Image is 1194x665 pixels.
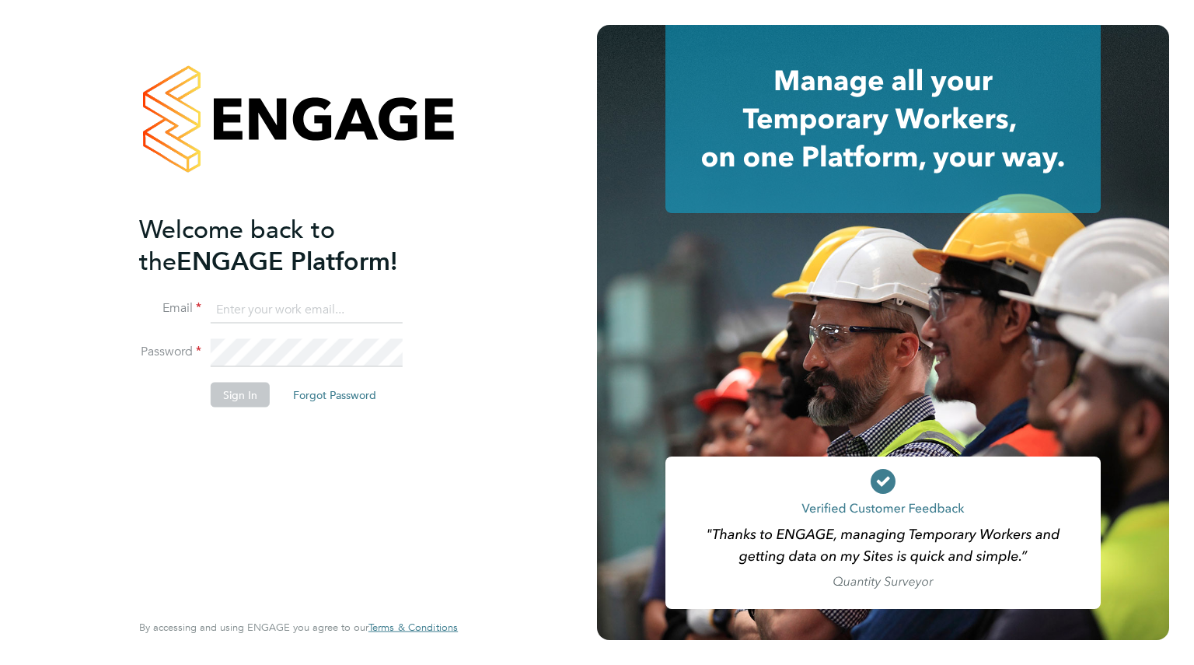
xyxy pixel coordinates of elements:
span: Welcome back to the [139,214,335,276]
button: Sign In [211,383,270,408]
label: Email [139,300,201,317]
input: Enter your work email... [211,296,403,324]
a: Terms & Conditions [368,621,458,634]
h2: ENGAGE Platform! [139,213,442,277]
label: Password [139,344,201,360]
span: Terms & Conditions [368,621,458,634]
span: By accessing and using ENGAGE you agree to our [139,621,458,634]
button: Forgot Password [281,383,389,408]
